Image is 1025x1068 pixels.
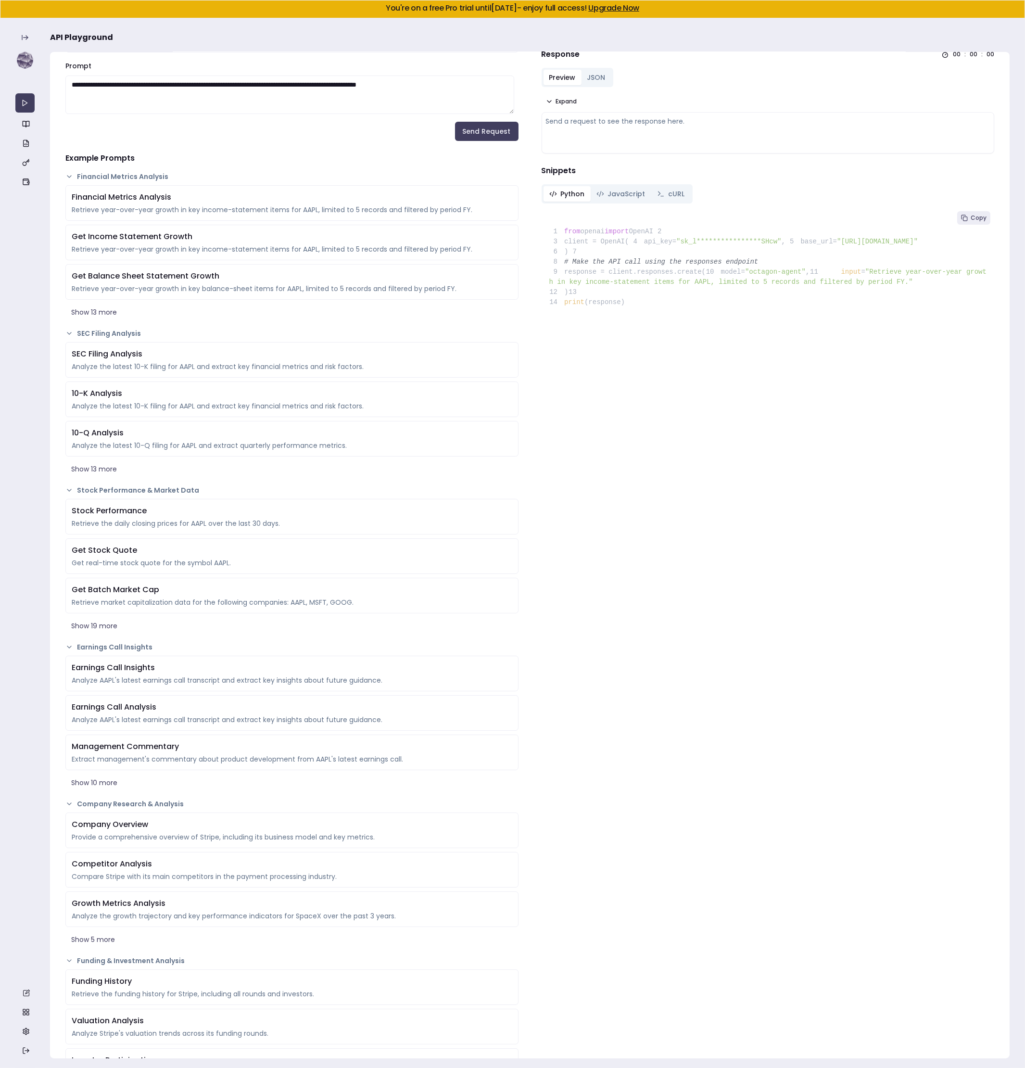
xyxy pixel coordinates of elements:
span: , [806,268,810,276]
div: Get real-time stock quote for the symbol AAPL. [72,558,512,568]
div: 00 [987,51,994,58]
span: api_key= [644,238,676,245]
span: Expand [556,98,577,105]
button: Funding & Investment Analysis [65,956,519,966]
a: API Playground [15,93,35,113]
div: 10-Q Analysis [72,427,512,439]
span: ) [549,248,569,255]
h5: You're on a free Pro trial until [DATE] - enjoy full access! [8,4,1017,12]
div: Extract management's commentary about product development from AAPL's latest earnings call. [72,754,512,764]
div: : [981,51,983,58]
div: : [964,51,966,58]
div: Earnings Call Insights [72,662,512,674]
div: Valuation Analysis [72,1015,512,1027]
div: Analyze the latest 10-K filing for AAPL and extract key financial metrics and risk factors. [72,401,512,411]
span: response = client.responses.create( [549,268,706,276]
button: JSON [582,70,611,85]
div: Retrieve the funding history for Stripe, including all rounds and investors. [72,989,512,999]
span: from [564,228,581,235]
button: Copy [957,211,990,225]
div: Compare Stripe with its main competitors in the payment processing industry. [72,872,512,881]
div: Investor Participation [72,1055,512,1066]
div: Financial Metrics Analysis [72,191,512,203]
div: Funding History [72,976,512,987]
span: openai [581,228,605,235]
span: print [564,298,584,306]
span: JavaScript [608,189,645,199]
div: 10-K Analysis [72,388,512,399]
div: Stock Performance [72,505,512,517]
div: Get Batch Market Cap [72,584,512,596]
div: 00 [970,51,977,58]
span: OpenAI [629,228,653,235]
span: 7 [568,247,583,257]
span: cURL [669,189,685,199]
span: 11 [810,267,825,277]
div: Management Commentary [72,741,512,752]
button: Show 5 more [65,931,519,948]
span: 12 [549,287,565,297]
div: Analyze AAPL's latest earnings call transcript and extract key insights about future guidance. [72,675,512,685]
div: Retrieve the daily closing prices for AAPL over the last 30 days. [72,519,512,528]
span: base_url= [800,238,837,245]
button: Show 13 more [65,460,519,478]
span: Python [561,189,585,199]
div: Analyze the growth trajectory and key performance indicators for SpaceX over the past 3 years. [72,911,512,921]
span: 1 [549,227,565,237]
div: Analyze the latest 10-K filing for AAPL and extract key financial metrics and risk factors. [72,362,512,371]
button: Stock Performance & Market Data [65,485,519,495]
img: logo-0uyt-Vr5.svg [15,51,35,70]
div: Provide a comprehensive overview of Stripe, including its business model and key metrics. [72,832,512,842]
span: client = OpenAI( [549,238,629,245]
div: Retrieve year-over-year growth in key balance-sheet items for AAPL, limited to 5 records and filt... [72,284,512,293]
h4: Example Prompts [65,153,519,164]
button: Show 19 more [65,617,519,635]
button: Show 13 more [65,304,519,321]
span: = [861,268,865,276]
label: Prompt [65,61,91,71]
div: 00 [953,51,961,58]
div: Retrieve year-over-year growth in key income-statement items for AAPL, limited to 5 records and f... [72,244,512,254]
div: Get Income Statement Growth [72,231,512,242]
div: Get Balance Sheet Statement Growth [72,270,512,282]
span: , [782,238,785,245]
button: Show 10 more [65,774,519,791]
div: SEC Filing Analysis [72,348,512,360]
span: API Playground [50,32,113,43]
span: (response) [584,298,625,306]
span: # Make the API call using the responses endpoint [564,258,758,266]
div: Send a request to see the response here. [546,116,990,126]
h4: Response [542,49,580,60]
div: Earnings Call Analysis [72,701,512,713]
h4: Snippets [542,165,995,177]
span: 3 [549,237,565,247]
span: ) [549,288,569,296]
div: Company Overview [72,819,512,830]
button: Preview [544,70,582,85]
span: 10 [706,267,721,277]
button: Earnings Call Insights [65,642,519,652]
button: Send Request [455,122,519,141]
div: Get Stock Quote [72,545,512,556]
div: Retrieve year-over-year growth in key income-statement items for AAPL, limited to 5 records and f... [72,205,512,215]
div: Analyze the latest 10-Q filing for AAPL and extract quarterly performance metrics. [72,441,512,450]
span: import [605,228,629,235]
span: 4 [629,237,644,247]
button: Expand [542,95,581,108]
span: model= [721,268,745,276]
span: input [841,268,861,276]
span: 9 [549,267,565,277]
button: SEC Filing Analysis [65,329,519,338]
div: Retrieve market capitalization data for the following companies: AAPL, MSFT, GOOG. [72,598,512,607]
div: Analyze Stripe's valuation trends across its funding rounds. [72,1029,512,1038]
span: 5 [785,237,801,247]
span: 13 [568,287,583,297]
div: Analyze AAPL's latest earnings call transcript and extract key insights about future guidance. [72,715,512,725]
span: "octagon-agent" [745,268,806,276]
div: Competitor Analysis [72,858,512,870]
span: "[URL][DOMAIN_NAME]" [837,238,918,245]
span: 6 [549,247,565,257]
button: Company Research & Analysis [65,799,519,809]
a: Upgrade Now [588,2,639,13]
span: 8 [549,257,565,267]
